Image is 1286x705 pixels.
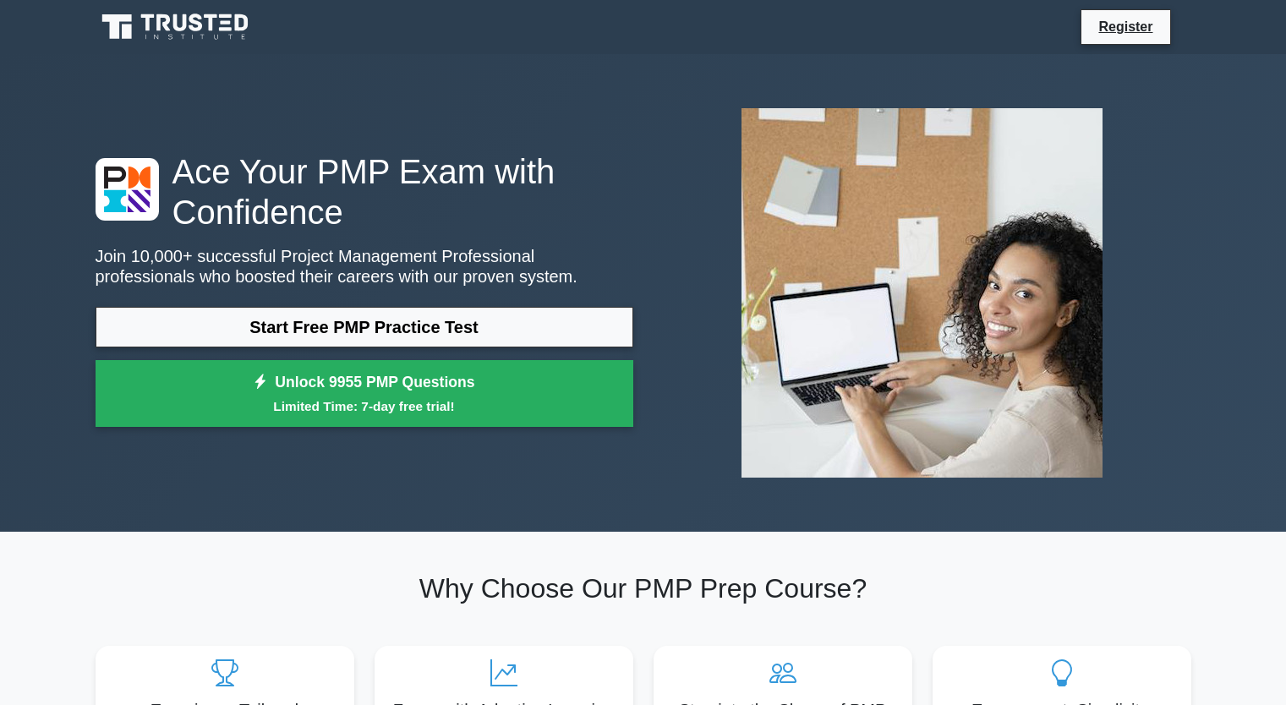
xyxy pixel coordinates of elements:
p: Join 10,000+ successful Project Management Professional professionals who boosted their careers w... [96,246,633,287]
a: Unlock 9955 PMP QuestionsLimited Time: 7-day free trial! [96,360,633,428]
small: Limited Time: 7-day free trial! [117,396,612,416]
h1: Ace Your PMP Exam with Confidence [96,151,633,232]
a: Register [1088,16,1163,37]
h2: Why Choose Our PMP Prep Course? [96,572,1191,604]
a: Start Free PMP Practice Test [96,307,633,347]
